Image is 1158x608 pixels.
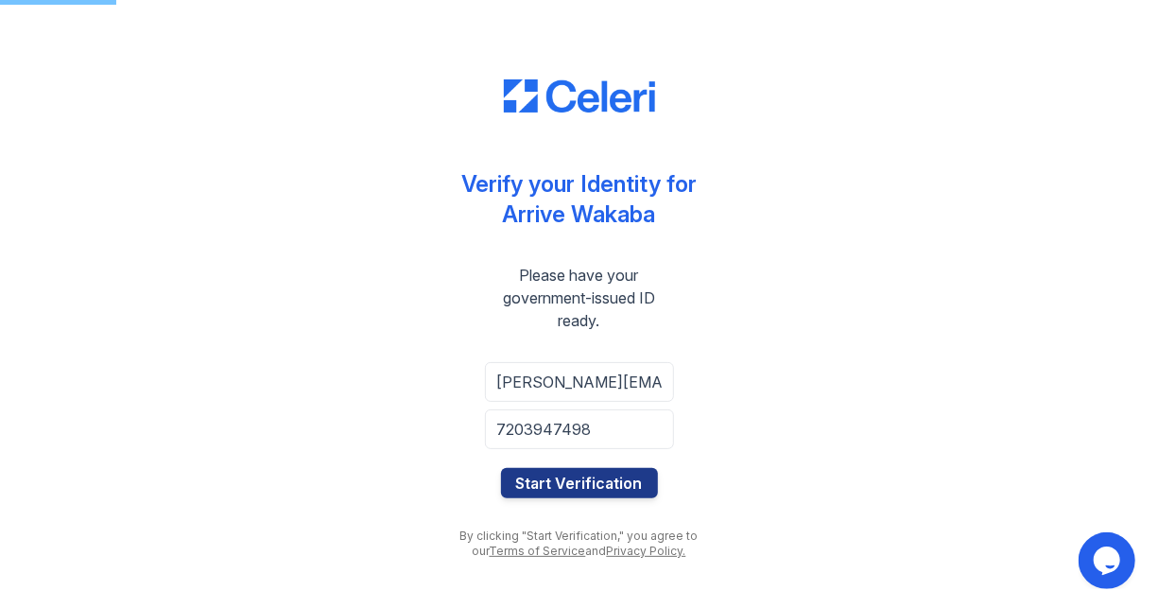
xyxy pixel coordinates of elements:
[461,169,697,230] div: Verify your Identity for Arrive Wakaba
[485,362,674,402] input: Email
[501,468,658,498] button: Start Verification
[504,79,655,113] img: CE_Logo_Blue-a8612792a0a2168367f1c8372b55b34899dd931a85d93a1a3d3e32e68fde9ad4.png
[1079,532,1139,589] iframe: chat widget
[447,264,712,332] div: Please have your government-issued ID ready.
[607,544,686,558] a: Privacy Policy.
[485,409,674,449] input: Phone
[447,529,712,559] div: By clicking "Start Verification," you agree to our and
[490,544,586,558] a: Terms of Service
